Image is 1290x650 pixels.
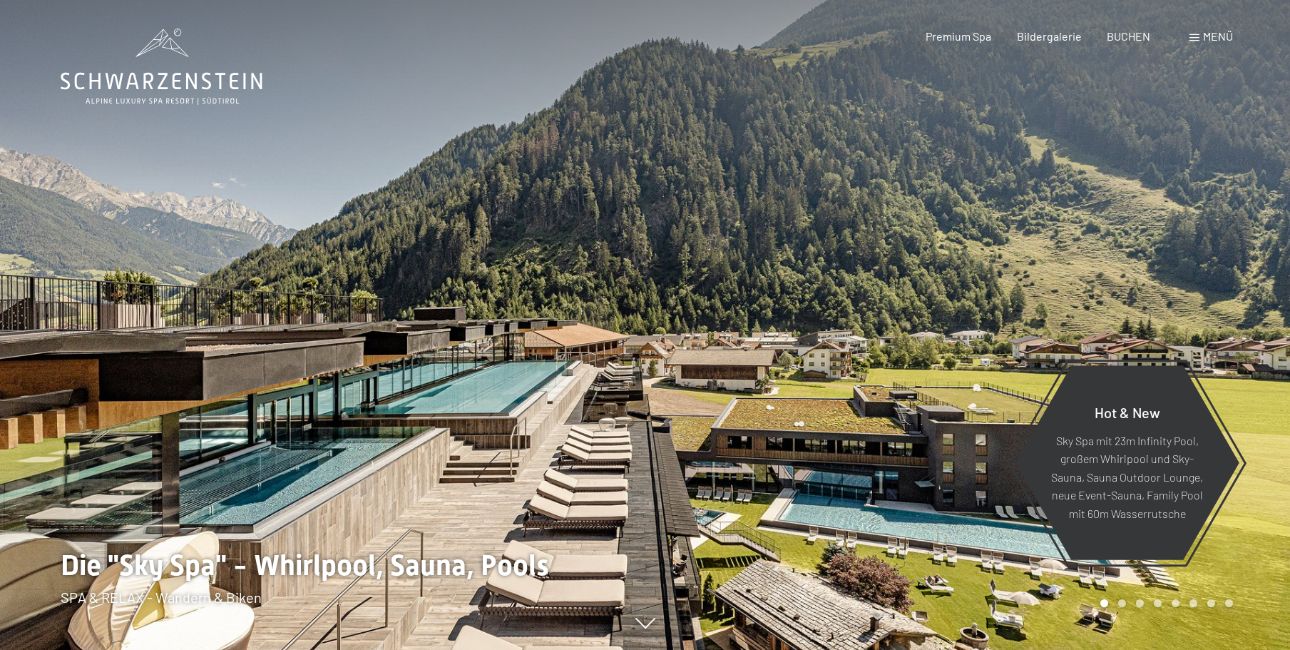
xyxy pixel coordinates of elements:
span: Hot & New [1095,403,1160,420]
div: Carousel Page 8 [1225,599,1233,607]
div: Carousel Pagination [1095,599,1233,607]
a: Hot & New Sky Spa mit 23m Infinity Pool, großem Whirlpool und Sky-Sauna, Sauna Outdoor Lounge, ne... [1014,365,1240,561]
div: Carousel Page 4 [1154,599,1162,607]
a: Premium Spa [926,29,991,43]
a: BUCHEN [1107,29,1150,43]
div: Carousel Page 3 [1136,599,1144,607]
div: Carousel Page 1 (Current Slide) [1100,599,1108,607]
div: Carousel Page 7 [1207,599,1215,607]
a: Bildergalerie [1017,29,1082,43]
div: Carousel Page 2 [1118,599,1126,607]
p: Sky Spa mit 23m Infinity Pool, großem Whirlpool und Sky-Sauna, Sauna Outdoor Lounge, neue Event-S... [1050,431,1204,522]
span: Menü [1203,29,1233,43]
div: Carousel Page 6 [1189,599,1197,607]
div: Carousel Page 5 [1172,599,1179,607]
